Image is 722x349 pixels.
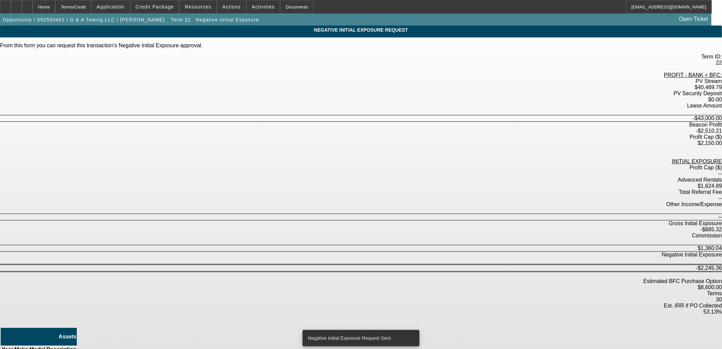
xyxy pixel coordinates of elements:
[131,0,179,13] button: Credit Package
[217,0,246,13] button: Actions
[91,0,130,13] button: Application
[169,14,192,26] button: Term 22
[222,4,241,10] span: Actions
[185,4,211,10] span: Resources
[701,227,722,232] span: -$885.32
[5,27,717,33] span: Negative Initial Exposure Request
[194,14,261,26] button: Negative Initial Exposure
[303,330,417,346] div: Negative Initial Exposure Request Sent.
[247,0,280,13] button: Activities
[3,17,165,22] span: Opportunity / 092500451 / D & A Towing LLC / [PERSON_NAME]
[180,0,217,13] button: Resources
[196,17,259,22] span: Negative Initial Exposure
[252,4,275,10] span: Activities
[171,17,191,22] span: Term 22
[1,334,76,340] p: Assets
[97,4,124,10] span: Application
[136,4,174,10] span: Credit Package
[676,13,711,25] a: Open Ticket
